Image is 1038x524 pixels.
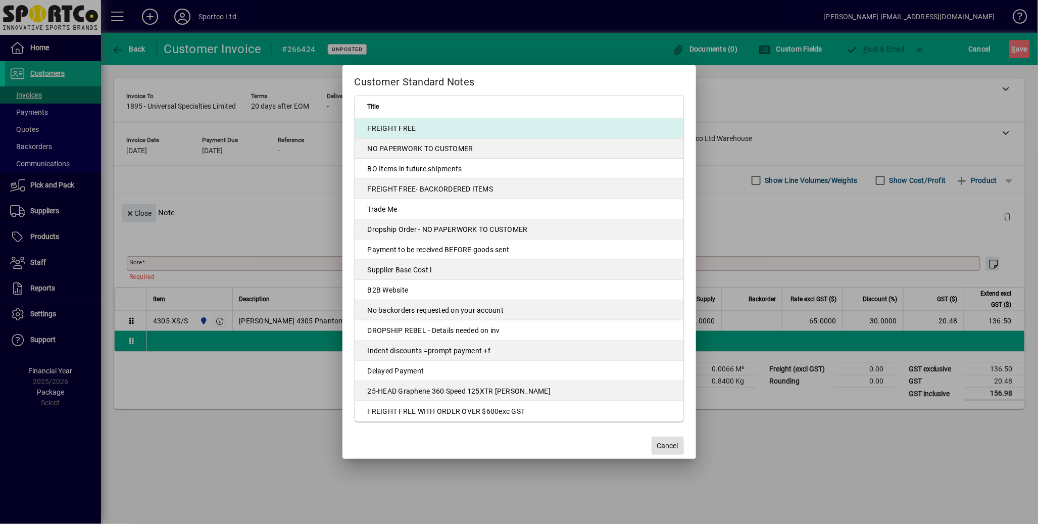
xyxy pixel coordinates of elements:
[355,320,683,341] td: DROPSHIP REBEL - Details needed on inv
[355,381,683,401] td: 25-HEAD Graphene 360 Speed 125XTR [PERSON_NAME]
[355,179,683,199] td: FREIGHT FREE- BACKORDERED ITEMS
[355,159,683,179] td: BO Items in future shipments
[355,199,683,219] td: Trade Me
[355,341,683,361] td: Indent discounts =prompt payment +f
[355,401,683,421] td: FREIGHT FREE WITH ORDER OVER $600exc GST
[355,138,683,159] td: NO PAPERWORK TO CUSTOMER
[355,260,683,280] td: Supplier Base Cost l
[368,101,379,112] span: Title
[355,300,683,320] td: No backorders requested on your account
[652,437,684,455] button: Cancel
[355,361,683,381] td: Delayed Payment
[342,65,696,94] h2: Customer Standard Notes
[355,280,683,300] td: B2B Website
[355,240,683,260] td: Payment to be received BEFORE goods sent
[657,441,678,451] span: Cancel
[355,118,683,138] td: FREIGHT FREE
[355,219,683,240] td: Dropship Order - NO PAPERWORK TO CUSTOMER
